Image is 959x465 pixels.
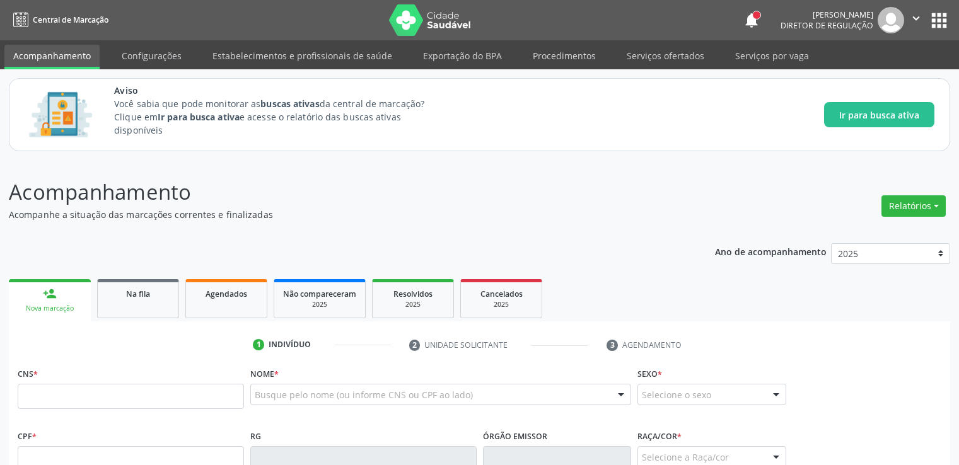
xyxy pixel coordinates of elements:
p: Você sabia que pode monitorar as da central de marcação? Clique em e acesse o relatório das busca... [114,97,448,137]
span: Resolvidos [393,289,433,299]
button: Relatórios [881,195,946,217]
span: Central de Marcação [33,14,108,25]
a: Acompanhamento [4,45,100,69]
label: Sexo [637,364,662,384]
div: Nova marcação [18,304,82,313]
span: Selecione a Raça/cor [642,451,729,464]
div: 2025 [283,300,356,309]
a: Procedimentos [524,45,605,67]
span: Cancelados [480,289,523,299]
a: Configurações [113,45,190,67]
label: Nome [250,364,279,384]
div: Indivíduo [269,339,311,350]
span: Diretor de regulação [781,20,873,31]
span: Aviso [114,84,448,97]
label: Raça/cor [637,427,682,446]
a: Central de Marcação [9,9,108,30]
img: img [878,7,904,33]
a: Serviços ofertados [618,45,713,67]
strong: Ir para busca ativa [158,111,240,123]
span: Selecione o sexo [642,388,711,401]
span: Não compareceram [283,289,356,299]
button: notifications [743,11,760,29]
button:  [904,7,928,33]
strong: buscas ativas [260,98,319,110]
p: Ano de acompanhamento [715,243,827,259]
span: Busque pelo nome (ou informe CNS ou CPF ao lado) [255,388,473,401]
label: Órgão emissor [483,427,547,446]
button: Ir para busca ativa [824,102,934,127]
span: Ir para busca ativa [839,108,919,122]
label: RG [250,427,261,446]
a: Serviços por vaga [726,45,818,67]
div: 2025 [381,300,445,309]
span: Agendados [206,289,247,299]
p: Acompanhe a situação das marcações correntes e finalizadas [9,208,668,221]
img: Imagem de CalloutCard [25,86,96,143]
div: 2025 [470,300,533,309]
i:  [909,11,923,25]
a: Exportação do BPA [414,45,511,67]
div: person_add [43,287,57,301]
p: Acompanhamento [9,176,668,208]
div: 1 [253,339,264,350]
div: [PERSON_NAME] [781,9,873,20]
button: apps [928,9,950,32]
a: Estabelecimentos e profissionais de saúde [204,45,401,67]
label: CNS [18,364,38,384]
span: Na fila [126,289,150,299]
